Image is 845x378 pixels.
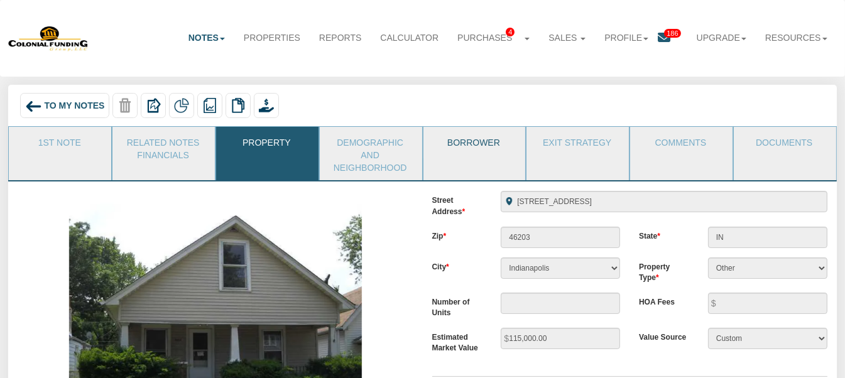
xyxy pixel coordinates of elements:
[234,24,310,51] a: Properties
[25,98,42,115] img: back_arrow_left_icon.svg
[423,191,492,217] label: Street Address
[112,127,214,168] a: Related Notes Financials
[371,24,448,51] a: Calculator
[259,98,274,113] img: purchase_offer.png
[423,293,492,318] label: Number of Units
[756,24,837,51] a: Resources
[595,24,658,51] a: Profile
[506,28,515,36] span: 4
[179,24,234,51] a: Notes
[216,127,317,158] a: Property
[658,24,687,53] a: 186
[45,101,105,111] span: To My Notes
[117,98,133,113] img: trash-disabled.png
[8,25,89,52] img: 579666
[630,127,731,158] a: Comments
[231,98,246,113] img: copy.png
[9,127,110,158] a: 1st Note
[423,127,525,158] a: Borrower
[146,98,161,113] img: export.svg
[423,227,492,242] label: Zip
[664,29,680,38] span: 186
[630,293,699,308] label: HOA Fees
[734,127,835,158] a: Documents
[630,328,699,343] label: Value Source
[320,127,421,180] a: Demographic and Neighborhood
[630,257,699,283] label: Property Type
[539,24,595,51] a: Sales
[174,98,189,113] img: partial.png
[423,257,492,273] label: City
[526,127,628,158] a: Exit Strategy
[630,227,699,242] label: State
[687,24,756,51] a: Upgrade
[448,24,539,52] a: Purchases4
[310,24,371,51] a: Reports
[423,328,492,354] label: Estimated Market Value
[202,98,217,113] img: reports.png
